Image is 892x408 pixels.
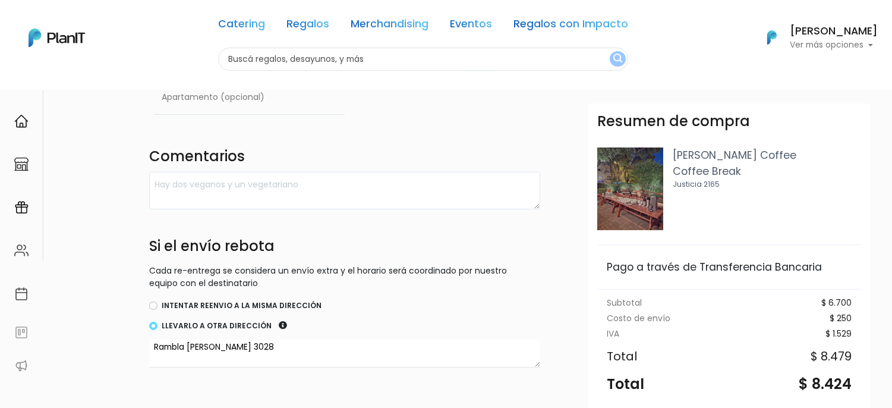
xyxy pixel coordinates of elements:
[607,374,644,395] div: Total
[14,287,29,301] img: calendar-87d922413cdce8b2cf7b7f5f62616a5cf9e4887200fb71536465627b3292af00.svg
[61,11,171,34] div: ¿Necesitás ayuda?
[673,164,861,179] p: Coffee Break
[790,26,878,37] h6: [PERSON_NAME]
[759,24,785,51] img: PlanIt Logo
[149,148,540,168] h4: Comentarios
[29,29,85,47] img: PlanIt Logo
[597,113,750,130] h3: Resumen de compra
[14,114,29,128] img: home-e721727adea9d79c4d83392d1f703f7f8bce08238fde08b1acbfd93340b81755.svg
[752,22,878,53] button: PlanIt Logo [PERSON_NAME] Ver más opciones
[450,19,492,33] a: Eventos
[513,19,628,33] a: Regalos con Impacto
[607,259,852,275] div: Pago a través de Transferencia Bancaria
[811,350,852,362] div: $ 8.479
[154,81,345,114] input: Apartamento (opcional)
[597,147,663,230] img: WhatsApp_Image_2022-05-03_at_13.50.34.jpeg
[673,147,861,163] p: [PERSON_NAME] Coffee
[162,300,322,311] label: Intentar reenvio a la misma dirección
[825,330,852,338] div: $ 1.529
[607,299,642,307] div: Subtotal
[14,200,29,215] img: campaigns-02234683943229c281be62815700db0a1741e53638e28bf9629b52c665b00959.svg
[218,48,628,71] input: Buscá regalos, desayunos, y más
[607,315,670,323] div: Costo de envío
[149,238,540,260] h4: Si el envío rebota
[607,350,637,362] div: Total
[613,54,622,65] img: search_button-432b6d5273f82d61273b3651a40e1bd1b912527efae98b1b7a1b2c0702e16a8d.svg
[799,374,852,395] div: $ 8.424
[162,321,272,331] label: Llevarlo a otra dirección
[673,179,861,190] p: Justicia 2165
[607,330,619,338] div: IVA
[821,299,852,307] div: $ 6.700
[14,157,29,171] img: marketplace-4ceaa7011d94191e9ded77b95e3339b90024bf715f7c57f8cf31f2d8c509eaba.svg
[14,359,29,373] img: partners-52edf745621dab592f3b2c58e3bca9d71375a7ef29c3b500c9f145b62cc070d4.svg
[218,19,265,33] a: Catering
[351,19,428,33] a: Merchandising
[14,325,29,340] img: feedback-78b5a0c8f98aac82b08bfc38622c3050aee476f2c9584af64705fc4e61158814.svg
[830,315,852,323] div: $ 250
[14,243,29,258] img: people-662611757002400ad9ed0e3c099ab2801c6687ba6c219adb57efc949bc21e19d.svg
[286,19,329,33] a: Regalos
[790,41,878,49] p: Ver más opciones
[149,265,540,290] p: Cada re-entrega se considera un envío extra y el horario será coordinado por nuestro equipo con e...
